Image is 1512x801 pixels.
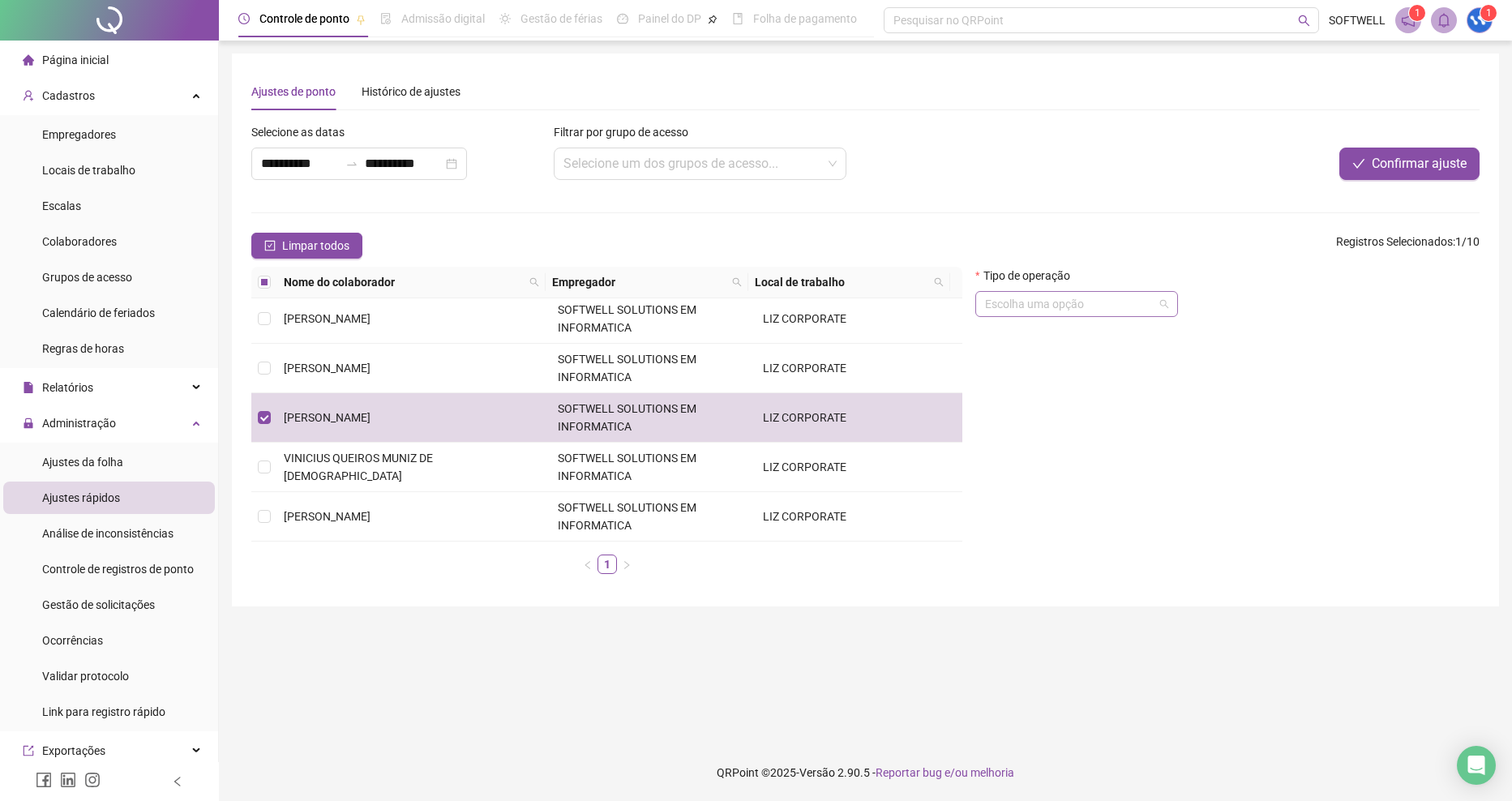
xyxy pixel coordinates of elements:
[36,772,52,788] span: facebook
[42,527,173,540] span: Análise de inconsistências
[876,766,1014,779] span: Reportar bug e/ou melhoria
[732,13,743,24] span: book
[42,417,116,430] span: Administração
[554,123,699,141] label: Filtrar por grupo de acesso
[617,555,636,574] li: Próxima página
[284,273,523,291] span: Nome do colaborador
[1409,5,1425,21] sup: 1
[42,705,165,718] span: Link para registro rápido
[42,744,105,757] span: Exportações
[251,123,355,141] label: Selecione as datas
[529,277,539,287] span: search
[345,157,358,170] span: swap-right
[1298,15,1310,27] span: search
[42,456,123,469] span: Ajustes da folha
[931,270,947,294] span: search
[42,598,155,611] span: Gestão de solicitações
[23,745,34,756] span: export
[345,157,358,170] span: to
[284,411,371,424] span: [PERSON_NAME]
[1401,13,1416,28] span: notification
[42,381,93,394] span: Relatórios
[1486,7,1492,19] span: 1
[598,555,617,574] li: 1
[558,452,696,482] span: SOFTWELL SOLUTIONS EM INFORMATICA
[1467,8,1492,32] img: 808
[23,382,34,393] span: file
[558,353,696,383] span: SOFTWELL SOLUTIONS EM INFORMATICA
[23,90,34,101] span: user-add
[380,13,392,24] span: file-done
[799,766,835,779] span: Versão
[975,267,1080,285] label: Tipo de operação
[732,277,742,287] span: search
[1457,746,1496,785] div: Open Intercom Messenger
[558,501,696,532] span: SOFTWELL SOLUTIONS EM INFORMATICA
[1339,148,1480,180] button: Confirmar ajuste
[598,555,616,573] a: 1
[42,199,81,212] span: Escalas
[401,12,485,25] span: Admissão digital
[708,15,717,24] span: pushpin
[1480,5,1497,21] sup: Atualize o seu contato no menu Meus Dados
[1372,154,1467,173] span: Confirmar ajuste
[264,240,276,251] span: check-square
[23,54,34,66] span: home
[763,460,846,473] span: LIZ CORPORATE
[219,744,1512,801] footer: QRPoint © 2025 - 2.90.5 -
[238,13,250,24] span: clock-circle
[638,12,701,25] span: Painel do DP
[42,306,155,319] span: Calendário de feriados
[1336,235,1453,248] span: Registros Selecionados
[763,510,846,523] span: LIZ CORPORATE
[583,560,593,570] span: left
[1437,13,1451,28] span: bell
[763,312,846,325] span: LIZ CORPORATE
[617,13,628,24] span: dashboard
[558,303,696,334] span: SOFTWELL SOLUTIONS EM INFORMATICA
[60,772,76,788] span: linkedin
[1336,233,1480,259] span: : 1 / 10
[284,312,371,325] span: [PERSON_NAME]
[622,560,632,570] span: right
[284,452,433,482] span: VINICIUS QUEIROS MUNIZ DE [DEMOGRAPHIC_DATA]
[42,563,194,576] span: Controle de registros de ponto
[1329,11,1386,29] span: SOFTWELL
[763,411,846,424] span: LIZ CORPORATE
[84,772,101,788] span: instagram
[558,402,696,433] span: SOFTWELL SOLUTIONS EM INFORMATICA
[362,83,460,101] div: Histórico de ajustes
[42,235,117,248] span: Colaboradores
[755,273,927,291] span: Local de trabalho
[499,13,511,24] span: sun
[251,233,362,259] button: Limpar todos
[763,362,846,375] span: LIZ CORPORATE
[1352,157,1365,170] span: check
[42,271,132,284] span: Grupos de acesso
[356,15,366,24] span: pushpin
[42,54,109,66] span: Página inicial
[578,555,598,574] button: left
[42,342,124,355] span: Regras de horas
[42,634,103,647] span: Ocorrências
[172,776,183,787] span: left
[282,237,349,255] span: Limpar todos
[251,83,336,101] div: Ajustes de ponto
[934,277,944,287] span: search
[42,164,135,177] span: Locais de trabalho
[284,362,371,375] span: [PERSON_NAME]
[259,12,349,25] span: Controle de ponto
[284,510,371,523] span: [PERSON_NAME]
[42,491,120,504] span: Ajustes rápidos
[42,89,95,102] span: Cadastros
[753,12,857,25] span: Folha de pagamento
[520,12,602,25] span: Gestão de férias
[729,270,745,294] span: search
[526,270,542,294] span: search
[617,555,636,574] button: right
[578,555,598,574] li: Página anterior
[42,128,116,141] span: Empregadores
[23,418,34,429] span: lock
[1415,7,1420,19] span: 1
[552,273,726,291] span: Empregador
